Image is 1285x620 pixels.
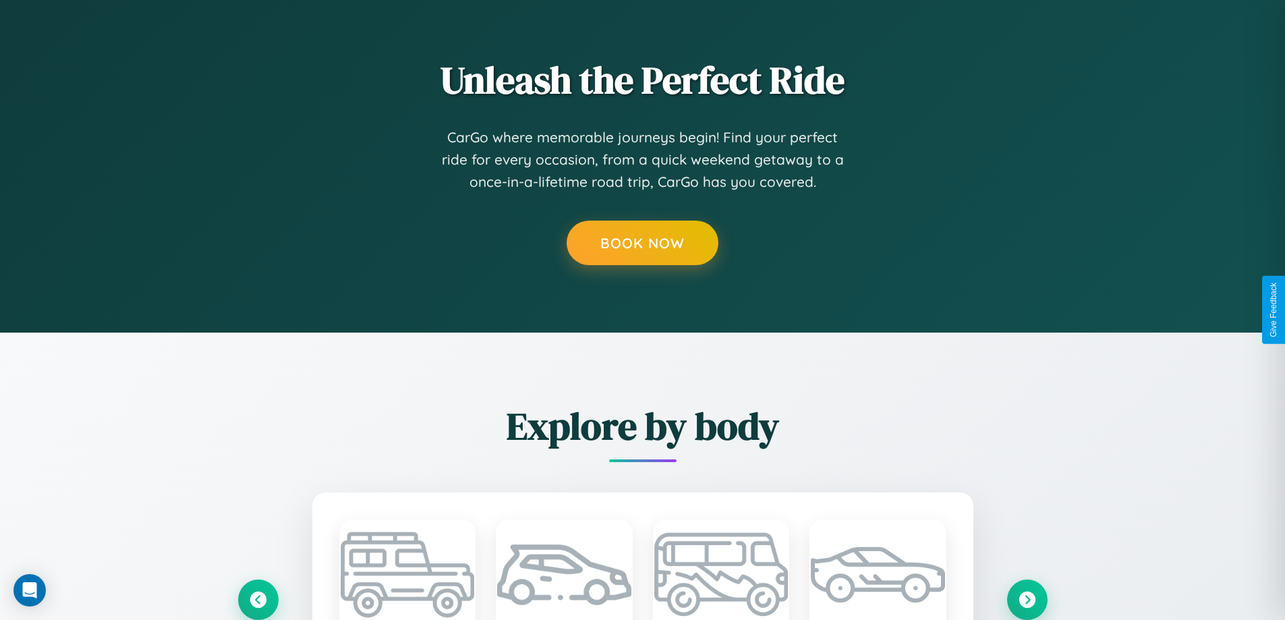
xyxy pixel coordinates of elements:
[13,574,46,607] div: Open Intercom Messenger
[567,221,718,265] button: Book Now
[238,54,1048,106] h2: Unleash the Perfect Ride
[238,400,1048,452] h2: Explore by body
[440,126,845,194] p: CarGo where memorable journeys begin! Find your perfect ride for every occasion, from a quick wee...
[1269,283,1278,337] div: Give Feedback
